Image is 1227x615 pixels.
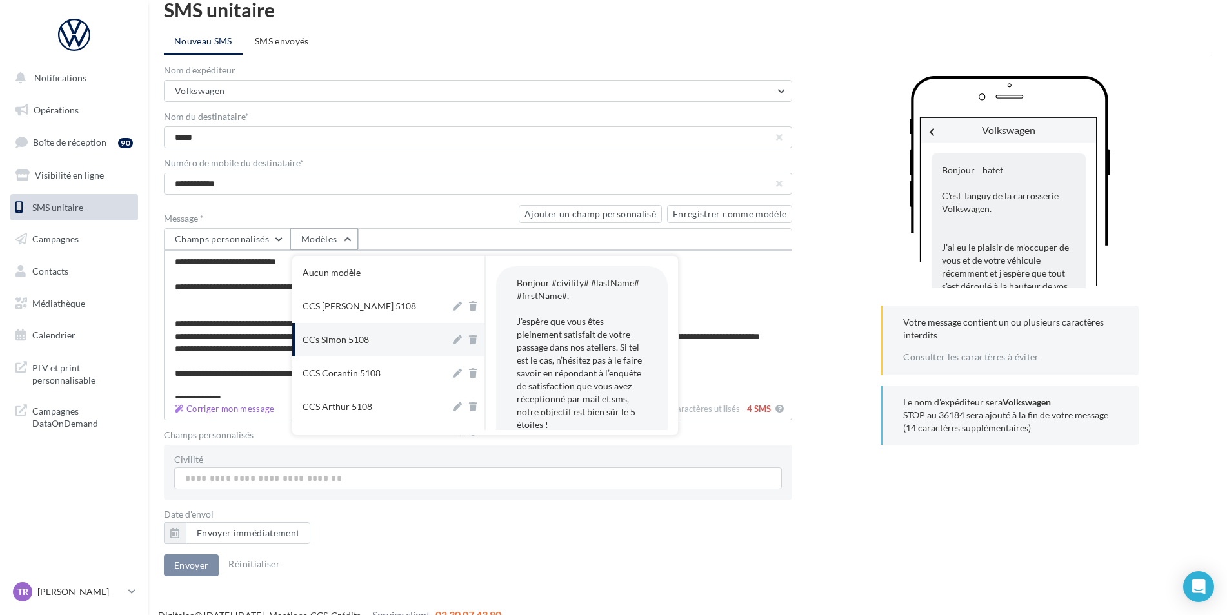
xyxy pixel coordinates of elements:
[164,80,792,102] button: Volkswagen
[292,424,444,457] button: Ccs Laurynne 5100
[32,402,133,430] span: Campagnes DataOnDemand
[667,205,792,223] button: Enregistrer comme modèle
[8,354,141,392] a: PLV et print personnalisable
[292,256,484,289] button: Aucun modèle
[255,35,309,46] span: SMS envoyés
[32,266,68,277] span: Contacts
[303,400,372,413] div: CCS Arthur 5108
[1183,571,1214,602] div: Open Intercom Messenger
[290,228,358,250] button: Modèles
[8,97,141,124] a: Opérations
[32,329,75,340] span: Calendrier
[8,162,141,189] a: Visibilité en ligne
[8,258,141,285] a: Contacts
[17,585,28,598] span: TR
[8,290,141,317] a: Médiathèque
[303,266,361,279] div: Aucun modèle
[292,390,444,424] button: CCS Arthur 5108
[8,128,141,156] a: Boîte de réception90
[292,289,444,323] button: CCS [PERSON_NAME] 5108
[164,228,290,250] button: Champs personnalisés
[303,300,416,313] div: CCS [PERSON_NAME] 5108
[932,153,1086,522] div: Bonjour hatet C'est Tanguy de la carrosserie Volkswagen. J'ai eu le plaisir de m'occuper de vous ...
[33,137,106,148] span: Boîte de réception
[32,359,133,387] span: PLV et print personnalisable
[8,64,135,92] button: Notifications
[903,316,1118,362] p: Votre message contient un ou plusieurs caractères interdits
[164,431,792,440] label: Champs personnalisés
[8,194,141,221] a: SMS unitaire
[773,401,786,417] button: Corriger mon message 602 caractères utilisés - 4 SMS
[164,522,310,544] button: Envoyer immédiatement
[982,124,1035,136] span: Volkswagen
[164,554,219,576] button: Envoyer
[903,396,1118,434] p: Le nom d'expéditeur sera STOP au 36184 sera ajouté à la fin de votre message (14 caractères suppl...
[303,367,381,380] div: CCS Corantin 5108
[655,404,745,414] span: 602 caractères utilisés -
[37,585,123,598] p: [PERSON_NAME]
[164,112,792,121] label: Nom du destinataire
[32,233,79,244] span: Campagnes
[292,323,444,356] button: CCs Simon 5108
[186,522,310,544] button: Envoyer immédiatement
[747,404,771,414] span: 4 SMS
[519,205,662,223] button: Ajouter un champ personnalisé
[32,201,83,212] span: SMS unitaire
[164,510,792,519] label: Date d'envoi
[10,580,138,604] a: TR [PERSON_NAME]
[223,556,285,572] button: Réinitialiser
[164,159,792,168] label: Numéro de mobile du destinataire
[35,170,104,181] span: Visibilité en ligne
[164,66,792,75] label: Nom d'expéditeur
[303,434,379,447] div: Ccs Laurynne 5100
[174,455,782,464] div: Civilité
[8,322,141,349] a: Calendrier
[118,138,133,148] div: 90
[292,356,444,390] button: CCS Corantin 5108
[8,397,141,435] a: Campagnes DataOnDemand
[1003,396,1051,407] b: Volkswagen
[164,214,514,223] label: Message *
[903,352,1118,362] div: Consulter les caractères à éviter
[303,333,369,346] div: CCs Simon 5108
[34,104,79,115] span: Opérations
[34,72,86,83] span: Notifications
[32,298,85,309] span: Médiathèque
[175,85,225,96] span: Volkswagen
[8,226,141,253] a: Campagnes
[170,401,280,417] button: 602 caractères utilisés - 4 SMS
